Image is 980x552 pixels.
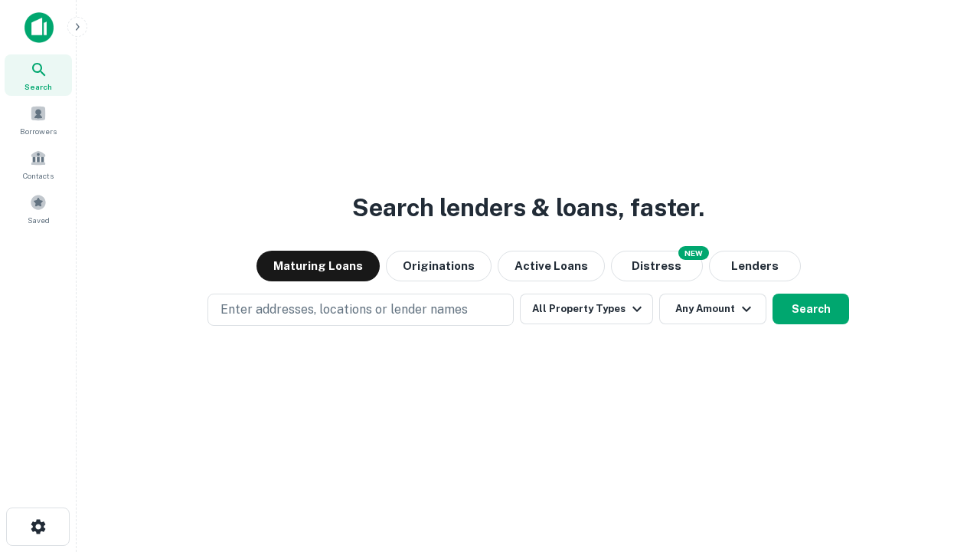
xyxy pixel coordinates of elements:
[5,99,72,140] a: Borrowers
[5,143,72,185] a: Contacts
[5,188,72,229] a: Saved
[386,251,492,281] button: Originations
[678,246,709,260] div: NEW
[520,294,653,324] button: All Property Types
[611,251,703,281] button: Search distressed loans with lien and other non-mortgage details.
[903,429,980,503] iframe: Chat Widget
[5,54,72,96] a: Search
[20,125,57,137] span: Borrowers
[207,294,514,326] button: Enter addresses, locations or lender names
[709,251,801,281] button: Lenders
[498,251,605,281] button: Active Loans
[256,251,380,281] button: Maturing Loans
[220,301,468,319] p: Enter addresses, locations or lender names
[773,294,849,324] button: Search
[23,169,54,182] span: Contacts
[352,189,704,226] h3: Search lenders & loans, faster.
[659,294,766,324] button: Any Amount
[28,214,50,226] span: Saved
[24,12,54,43] img: capitalize-icon.png
[24,80,52,93] span: Search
